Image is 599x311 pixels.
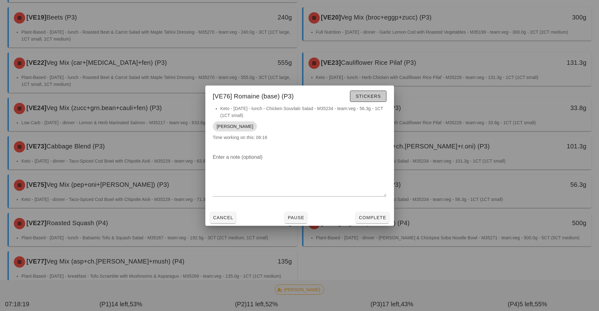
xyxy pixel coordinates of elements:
[213,215,234,220] span: Cancel
[220,105,386,119] li: Keto - [DATE] - lunch - Chicken Souvlaki Salad - M35234 - team:veg - 56.3g - 1CT (1CT small)
[287,215,304,220] span: Pause
[356,212,389,223] button: Complete
[358,215,386,220] span: Complete
[205,86,394,105] div: [VE76] Romaine (base) (P3)
[210,212,236,223] button: Cancel
[355,94,381,99] span: Stickers
[217,121,253,131] span: [PERSON_NAME]
[205,105,394,147] div: Time working on this: 06:16
[350,91,386,102] button: Stickers
[285,212,307,223] button: Pause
